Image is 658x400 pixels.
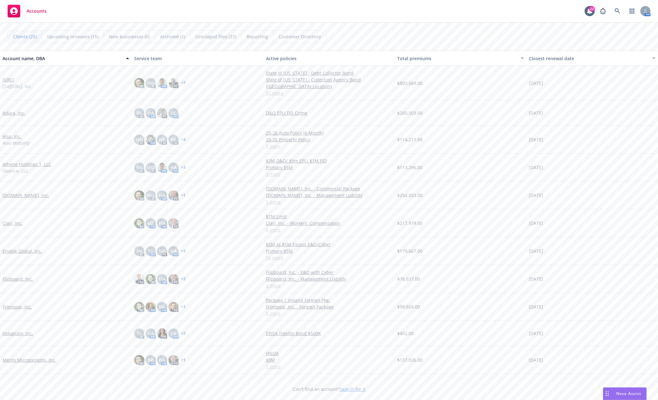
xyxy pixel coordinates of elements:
span: Archived (1) [160,33,185,40]
a: 5 more [266,199,392,205]
span: Customer Directory [279,33,321,40]
span: NA [170,248,177,254]
span: HA [159,276,165,282]
span: MQ [147,164,154,171]
span: [DATE] [529,80,543,86]
a: Clari, Inc. - Workers' Compensation [266,220,392,226]
span: $260,503.00 [397,110,423,116]
span: Skience, LLC [3,168,28,174]
a: Enable Global, Inc. [3,248,42,254]
div: Active policies [266,55,392,62]
img: photo [134,218,144,228]
a: HNOA [266,350,392,357]
span: MQ [147,80,154,86]
img: photo [157,162,167,173]
span: $179,667.00 [397,248,423,254]
a: Hologram, Inc. [3,330,33,337]
img: photo [134,78,144,88]
a: + 1 [181,305,185,309]
a: Search [611,5,624,17]
span: [DATE] [529,357,543,363]
img: photo [168,78,179,88]
img: photo [157,108,167,118]
img: photo [157,78,167,88]
a: [DOMAIN_NAME], Inc. - Commercial Package [266,185,392,192]
a: $1M Limit [266,213,392,220]
span: [DATE] [529,164,543,171]
span: New businesses (0) [109,33,150,40]
span: $99,924.00 [397,303,420,310]
a: 8 more [266,310,392,317]
a: 25-26 Auto Policy (6-Month) [266,130,392,136]
a: + 3 [181,166,185,169]
button: Closest renewal date [526,51,658,66]
span: $217,979.00 [397,220,423,226]
a: 55 more [266,90,392,96]
img: photo [134,355,144,365]
a: 2 more [266,363,392,370]
span: NB [159,136,165,143]
span: MQ [135,136,143,143]
a: + 2 [181,277,185,281]
div: Total premiums [397,55,517,62]
a: Report a Bug [597,5,609,17]
a: Also, Inc. [3,133,22,140]
img: photo [146,274,156,284]
a: [DOMAIN_NAME], Inc. [3,192,49,199]
img: photo [168,355,179,365]
a: ERISA Fidelity Bond $500K [266,330,392,337]
div: Account name, DBA [3,55,122,62]
button: Nova Assist [603,387,647,400]
a: State of [US_STATE] - Collection Agency Bond ([GEOGRAPHIC_DATA] Location) [266,76,392,90]
div: Drag to move [603,388,611,400]
a: Accounts [5,2,49,20]
span: HA [147,110,154,116]
img: photo [146,135,156,145]
span: $254,053.00 [397,192,423,199]
span: [DATE] [529,276,543,282]
span: [DATE] [529,220,543,226]
span: [24][URL], Inc. [3,83,32,90]
a: + 1 [181,194,185,197]
span: Untriaged files (37) [196,33,236,40]
button: Service team [132,51,263,66]
span: $452.00 [397,330,414,337]
span: [DATE] [529,110,543,116]
a: 3 more [266,171,392,177]
a: 6 more [266,226,392,233]
a: State of [US_STATE] - Debt Collector Bond [266,70,392,76]
span: [DATE] [529,330,543,337]
a: D&O EPLI FID Crime [266,110,392,116]
span: [DATE] [529,192,543,199]
a: + 2 [181,332,185,335]
span: RK [136,164,142,171]
span: RK [171,136,176,143]
img: photo [146,302,156,312]
a: $9M [266,357,392,363]
span: DC [170,110,176,116]
img: photo [157,328,167,339]
span: [DATE] [529,303,543,310]
img: photo [168,218,179,228]
a: Search for it [340,386,366,392]
span: Can't find an account? [293,386,366,392]
span: [DATE] [529,248,543,254]
a: Switch app [626,5,638,17]
span: NB [147,357,154,363]
span: [DATE] [529,136,543,143]
span: Clients (25) [13,33,37,40]
span: DK [170,330,176,337]
a: Frontapp, Inc. - Foreign Package [266,303,392,310]
a: + 3 [181,249,185,253]
img: photo [134,190,144,200]
span: HA [147,330,154,337]
a: Flipboard, Inc. - Management Liability [266,276,392,282]
div: Closest renewal date [529,55,649,62]
a: 16 more [266,254,392,261]
img: photo [134,302,144,312]
span: $76,637.00 [397,276,420,282]
span: Accounts [27,9,47,14]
